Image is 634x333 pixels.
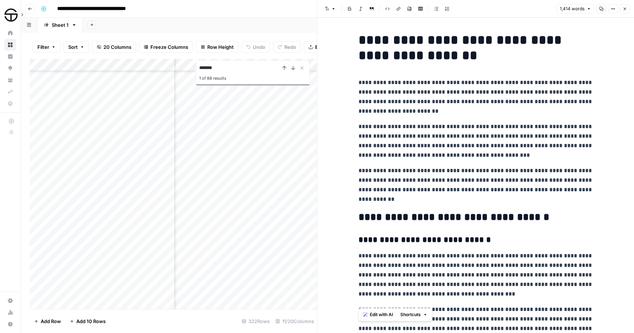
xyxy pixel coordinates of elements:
[4,318,16,330] button: Help + Support
[76,318,106,325] span: Add 10 Rows
[4,295,16,307] a: Settings
[196,41,238,53] button: Row Height
[4,98,16,109] a: Data Library
[4,62,16,74] a: Opportunities
[4,307,16,318] a: Usage
[37,18,83,32] a: Sheet 1
[273,41,301,53] button: Redo
[4,8,18,22] img: SimpleTire Logo
[289,64,298,72] button: Next Result
[63,41,89,53] button: Sort
[557,4,594,14] button: 1,414 words
[150,43,188,51] span: Freeze Columns
[4,74,16,86] a: Your Data
[4,51,16,62] a: Insights
[37,43,49,51] span: Filter
[30,315,65,327] button: Add Row
[41,318,61,325] span: Add Row
[68,43,78,51] span: Sort
[253,43,265,51] span: Undo
[207,43,234,51] span: Row Height
[92,41,136,53] button: 20 Columns
[273,315,317,327] div: 11/20 Columns
[280,64,289,72] button: Previous Result
[103,43,131,51] span: 20 Columns
[4,6,16,24] button: Workspace: SimpleTire
[52,21,69,29] div: Sheet 1
[65,315,110,327] button: Add 10 Rows
[139,41,193,53] button: Freeze Columns
[4,39,16,51] a: Browse
[4,27,16,39] a: Home
[284,43,296,51] span: Redo
[397,310,430,319] button: Shortcuts
[304,41,346,53] button: Export CSV
[33,41,61,53] button: Filter
[199,74,306,83] div: 1 of 88 results
[370,311,393,318] span: Edit with AI
[560,6,584,12] span: 1,414 words
[400,311,421,318] span: Shortcuts
[241,41,270,53] button: Undo
[4,86,16,98] a: Syncs
[239,315,273,327] div: 322 Rows
[360,310,396,319] button: Edit with AI
[298,64,306,72] button: Close Search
